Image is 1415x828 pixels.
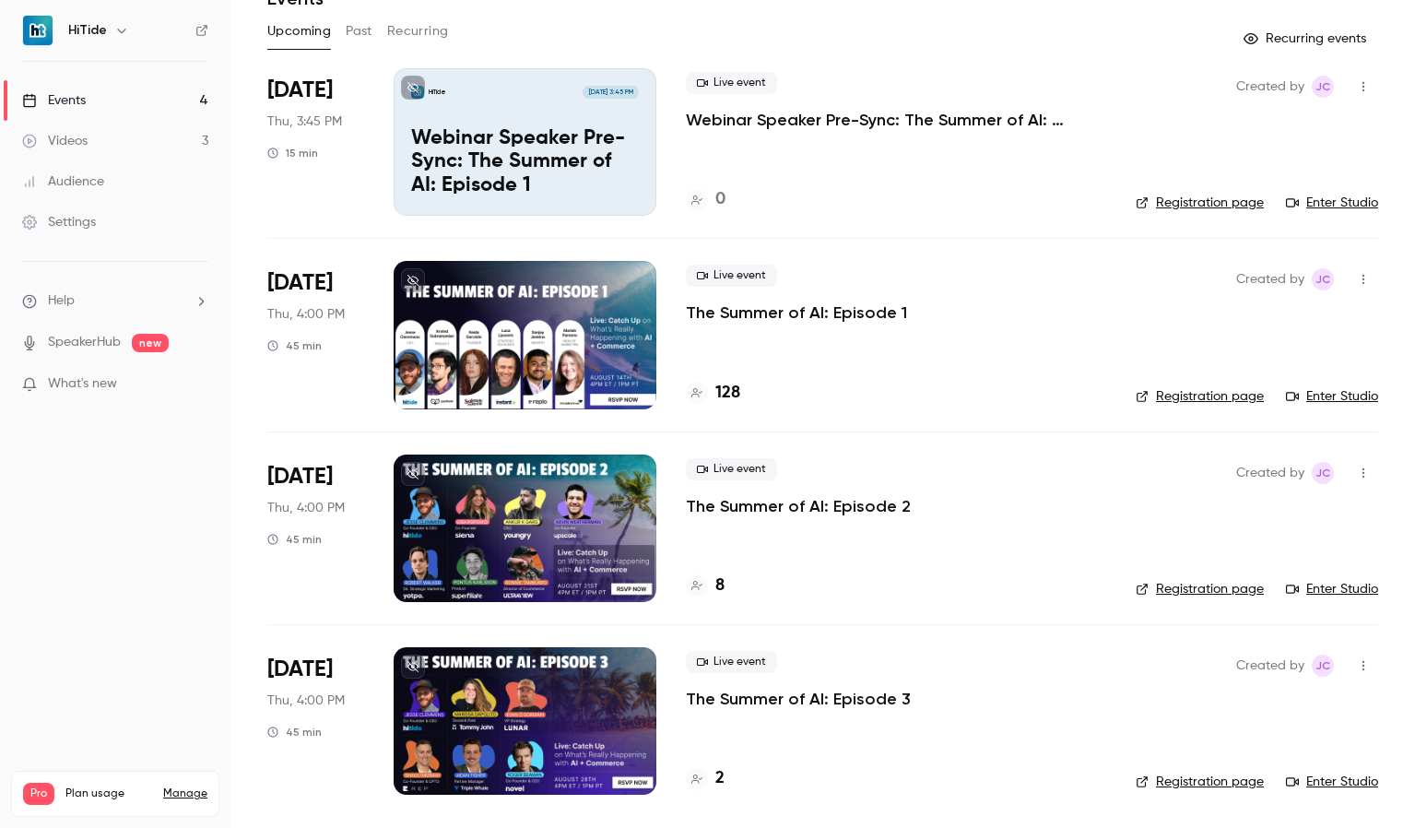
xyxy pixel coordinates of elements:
[1312,462,1334,484] span: Jesse Clemmens
[1236,268,1304,290] span: Created by
[23,16,53,45] img: HiTide
[1236,76,1304,98] span: Created by
[22,91,86,110] div: Events
[715,381,740,406] h4: 128
[267,655,333,684] span: [DATE]
[267,68,364,216] div: Aug 14 Thu, 3:45 PM (America/New York)
[686,688,911,710] a: The Summer of AI: Episode 3
[22,291,208,311] li: help-dropdown-opener
[1136,387,1264,406] a: Registration page
[267,76,333,105] span: [DATE]
[267,268,333,298] span: [DATE]
[1312,76,1334,98] span: Jesse Clemmens
[715,187,725,212] h4: 0
[715,766,725,791] h4: 2
[1286,194,1378,212] a: Enter Studio
[267,455,364,602] div: Aug 21 Thu, 4:00 PM (America/New York)
[1286,387,1378,406] a: Enter Studio
[267,532,322,547] div: 45 min
[1236,655,1304,677] span: Created by
[1312,655,1334,677] span: Jesse Clemmens
[1235,24,1378,53] button: Recurring events
[1136,194,1264,212] a: Registration page
[686,495,911,517] a: The Summer of AI: Episode 2
[68,21,107,40] h6: HiTide
[686,187,725,212] a: 0
[1286,580,1378,598] a: Enter Studio
[267,462,333,491] span: [DATE]
[65,787,152,801] span: Plan usage
[163,787,207,801] a: Manage
[22,172,104,191] div: Audience
[267,725,322,739] div: 45 min
[1286,773,1378,791] a: Enter Studio
[48,333,121,352] a: SpeakerHub
[686,458,777,480] span: Live event
[267,647,364,795] div: Aug 28 Thu, 4:00 PM (America/New York)
[715,574,725,598] h4: 8
[686,265,777,287] span: Live event
[686,766,725,791] a: 2
[1315,462,1330,484] span: JC
[22,132,88,150] div: Videos
[1136,580,1264,598] a: Registration page
[1312,268,1334,290] span: Jesse Clemmens
[267,499,345,517] span: Thu, 4:00 PM
[686,109,1106,131] a: Webinar Speaker Pre-Sync: The Summer of AI: Episode 1
[686,381,740,406] a: 128
[346,17,372,46] button: Past
[686,302,907,324] a: The Summer of AI: Episode 1
[267,112,342,131] span: Thu, 3:45 PM
[132,334,169,352] span: new
[1315,268,1330,290] span: JC
[267,338,322,353] div: 45 min
[686,72,777,94] span: Live event
[1236,462,1304,484] span: Created by
[394,68,656,216] a: Webinar Speaker Pre-Sync: The Summer of AI: Episode 1HiTide[DATE] 3:45 PMWebinar Speaker Pre-Sync...
[48,374,117,394] span: What's new
[686,574,725,598] a: 8
[429,88,446,97] p: HiTide
[387,17,449,46] button: Recurring
[1315,655,1330,677] span: JC
[267,17,331,46] button: Upcoming
[48,291,75,311] span: Help
[686,651,777,673] span: Live event
[411,127,639,198] p: Webinar Speaker Pre-Sync: The Summer of AI: Episode 1
[267,692,345,710] span: Thu, 4:00 PM
[23,783,54,805] span: Pro
[267,261,364,408] div: Aug 14 Thu, 4:00 PM (America/New York)
[1315,76,1330,98] span: JC
[1136,773,1264,791] a: Registration page
[583,86,638,99] span: [DATE] 3:45 PM
[22,213,96,231] div: Settings
[267,146,318,160] div: 15 min
[267,305,345,324] span: Thu, 4:00 PM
